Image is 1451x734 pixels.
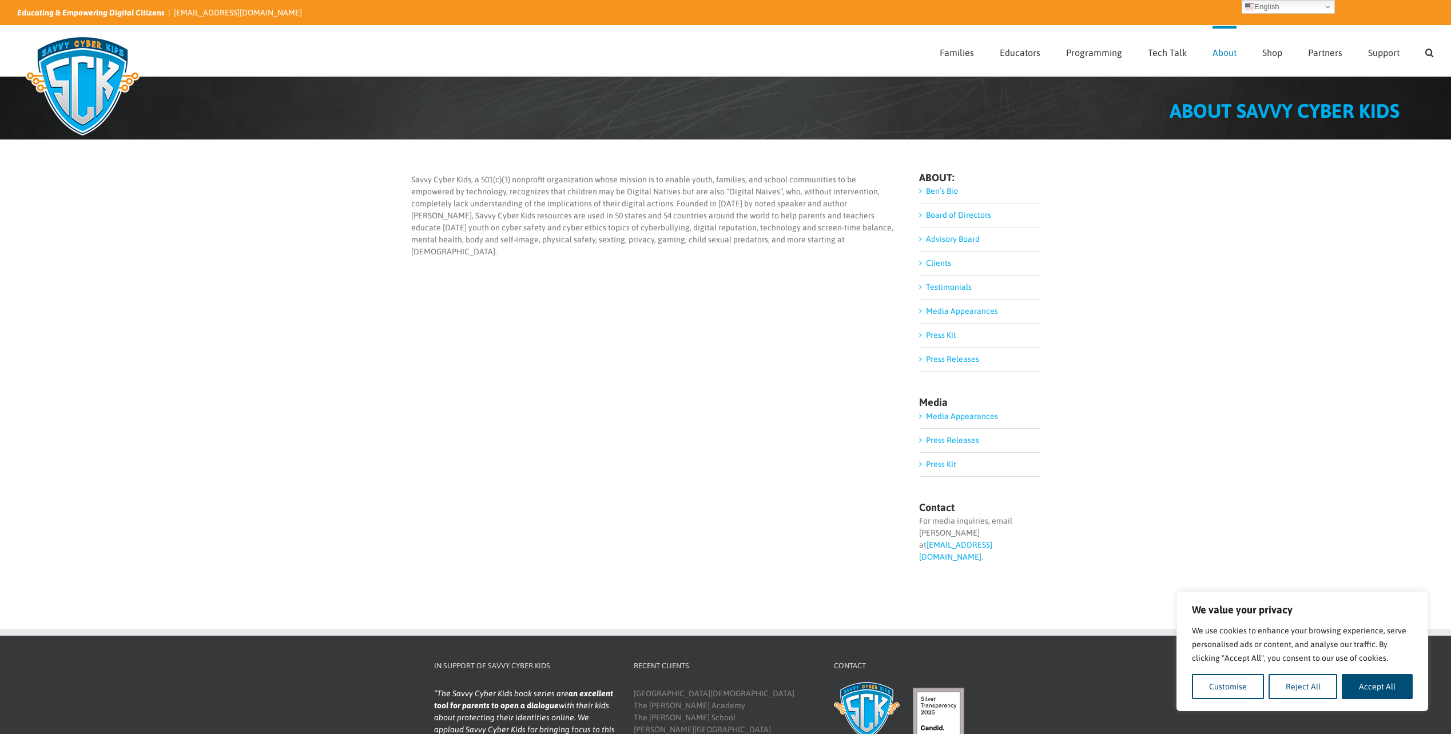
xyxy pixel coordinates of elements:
a: Families [940,26,974,76]
button: Accept All [1342,674,1413,699]
span: ABOUT SAVVY CYBER KIDS [1170,99,1400,122]
a: Support [1368,26,1400,76]
button: Customise [1192,674,1264,699]
h4: Contact [919,502,1040,513]
a: Shop [1262,26,1282,76]
a: Media Appearances [926,412,998,421]
a: Tech Talk [1148,26,1187,76]
nav: Main Menu [940,26,1434,76]
span: About [1213,48,1237,57]
button: Reject All [1269,674,1338,699]
div: For media inquiries, email [PERSON_NAME] at . [919,515,1040,563]
a: Ben’s Bio [926,186,958,196]
a: Board of Directors [926,210,991,220]
a: Press Kit [926,460,956,469]
span: Programming [1066,48,1122,57]
span: Educators [1000,48,1040,57]
span: Partners [1308,48,1342,57]
h4: Recent Clients [634,660,816,672]
a: Testimonials [926,282,972,292]
h4: Contact [834,660,1016,672]
a: About [1213,26,1237,76]
a: Educators [1000,26,1040,76]
a: Programming [1066,26,1122,76]
p: Savvy Cyber Kids, a 501(c)(3) nonprofit organization whose mission is to enable youth, families, ... [411,174,895,258]
a: Press Releases [926,436,979,445]
a: Press Kit [926,330,956,340]
h4: In Support of Savvy Cyber Kids [434,660,616,672]
a: Partners [1308,26,1342,76]
i: Educating & Empowering Digital Citizens [17,8,165,17]
span: Shop [1262,48,1282,57]
a: Press Releases [926,354,979,364]
p: We use cookies to enhance your browsing experience, serve personalised ads or content, and analys... [1192,624,1413,665]
span: Families [940,48,974,57]
span: Tech Talk [1148,48,1187,57]
img: Savvy Cyber Kids Logo [17,29,148,143]
p: We value your privacy [1192,603,1413,617]
h4: ABOUT: [919,173,1040,183]
a: Media Appearances [926,306,998,316]
img: en [1245,2,1254,11]
a: Advisory Board [926,234,980,244]
h4: Media [919,397,1040,408]
a: Clients [926,258,951,268]
a: [EMAIL_ADDRESS][DOMAIN_NAME] [174,8,302,17]
a: Search [1425,26,1434,76]
a: [EMAIL_ADDRESS][DOMAIN_NAME] [919,540,992,561]
span: Support [1368,48,1400,57]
